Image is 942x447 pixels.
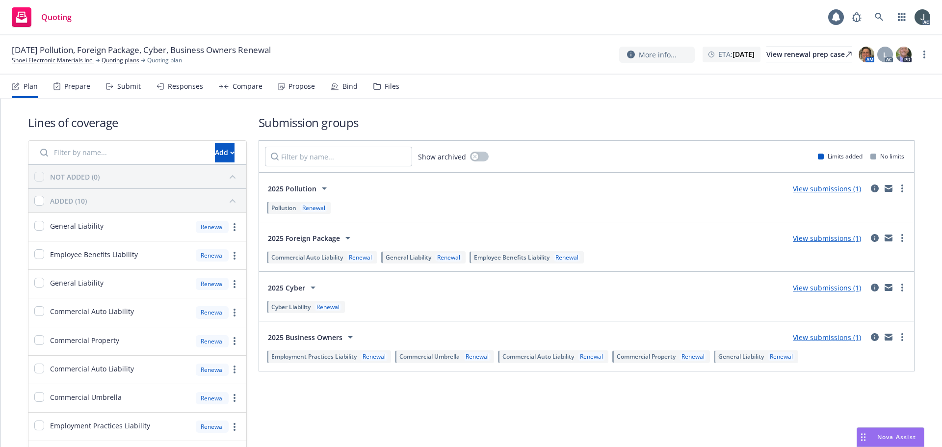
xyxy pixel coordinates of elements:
span: ETA : [718,49,755,59]
a: Shoei Electronic Materials Inc. [12,56,94,65]
div: Drag to move [857,428,869,447]
div: Renewal [680,352,706,361]
div: Renewal [196,392,229,404]
div: No limits [870,152,904,160]
button: More info... [619,47,695,63]
div: Renewal [196,249,229,262]
a: mail [883,232,894,244]
div: Compare [233,82,262,90]
span: L [883,50,887,60]
input: Filter by name... [34,143,209,162]
div: Renewal [768,352,795,361]
div: Renewal [196,221,229,233]
input: Filter by name... [265,147,412,166]
span: Commercial Umbrella [399,352,460,361]
a: Switch app [892,7,912,27]
a: circleInformation [869,282,881,293]
span: 2025 Business Owners [268,332,342,342]
a: circleInformation [869,183,881,194]
a: more [918,49,930,60]
strong: [DATE] [733,50,755,59]
span: Employee Benefits Liability [474,253,549,262]
button: NOT ADDED (0) [50,169,240,184]
a: Quoting [8,3,76,31]
a: circleInformation [869,331,881,343]
a: View submissions (1) [793,333,861,342]
span: Employee Benefits Liability [50,249,138,260]
a: mail [883,282,894,293]
div: Limits added [818,152,863,160]
span: Employment Practices Liability [271,352,357,361]
span: Commercial Auto Liability [50,306,134,316]
span: Commercial Auto Liability [502,352,574,361]
div: Bind [342,82,358,90]
div: Renewal [314,303,341,311]
img: photo [859,47,874,62]
div: Submit [117,82,141,90]
span: General Liability [50,278,104,288]
div: Renewal [196,278,229,290]
h1: Submission groups [259,114,915,131]
a: mail [883,183,894,194]
a: View renewal prep case [766,47,852,62]
div: Propose [288,82,315,90]
span: Commercial Property [50,335,119,345]
div: Renewal [196,421,229,433]
a: more [896,183,908,194]
button: 2025 Cyber [265,278,322,297]
img: photo [915,9,930,25]
div: Renewal [196,364,229,376]
div: Renewal [464,352,491,361]
a: Quoting plans [102,56,139,65]
div: Plan [24,82,38,90]
span: Quoting [41,13,72,21]
button: ADDED (10) [50,193,240,209]
div: NOT ADDED (0) [50,172,100,182]
a: more [229,221,240,233]
a: more [229,278,240,290]
span: Commercial Auto Liability [271,253,343,262]
span: General Liability [386,253,431,262]
a: more [229,364,240,375]
a: View submissions (1) [793,283,861,292]
a: more [896,331,908,343]
a: more [229,250,240,262]
a: more [229,335,240,347]
span: Cyber Liability [271,303,311,311]
span: General Liability [50,221,104,231]
div: Renewal [347,253,374,262]
span: Nova Assist [877,433,916,441]
a: mail [883,331,894,343]
span: General Liability [718,352,764,361]
span: Employment Practices Liability [50,421,150,431]
div: Files [385,82,399,90]
button: 2025 Foreign Package [265,228,357,248]
img: photo [896,47,912,62]
div: ADDED (10) [50,196,87,206]
div: Renewal [435,253,462,262]
div: Renewal [300,204,327,212]
span: Commercial Property [617,352,676,361]
div: Renewal [578,352,605,361]
span: 2025 Cyber [268,283,305,293]
span: 2025 Foreign Package [268,233,340,243]
span: More info... [639,50,677,60]
span: Show archived [418,152,466,162]
div: Renewal [196,335,229,347]
button: 2025 Business Owners [265,327,359,347]
a: Report a Bug [847,7,866,27]
a: circleInformation [869,232,881,244]
span: Pollution [271,204,296,212]
button: Nova Assist [857,427,924,447]
a: more [229,421,240,433]
span: [DATE] Pollution, Foreign Package, Cyber, Business Owners Renewal [12,44,271,56]
a: more [229,392,240,404]
span: 2025 Pollution [268,184,316,194]
button: Add [215,143,235,162]
a: more [229,307,240,318]
h1: Lines of coverage [28,114,247,131]
a: View submissions (1) [793,234,861,243]
div: Renewal [553,253,580,262]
